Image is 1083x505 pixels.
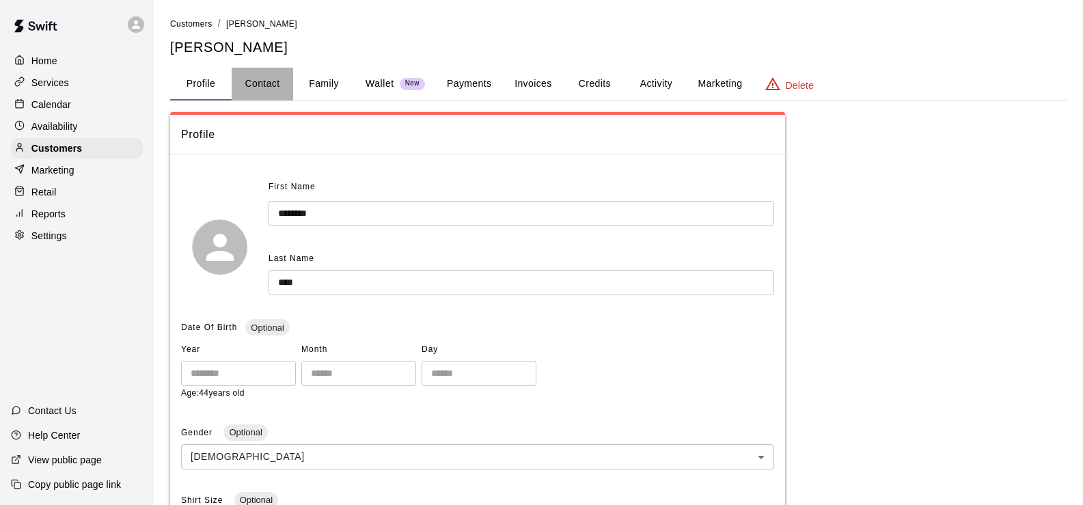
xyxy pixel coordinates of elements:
[226,19,297,29] span: [PERSON_NAME]
[232,68,293,100] button: Contact
[11,94,143,115] a: Calendar
[687,68,753,100] button: Marketing
[28,428,80,442] p: Help Center
[301,339,416,361] span: Month
[625,68,687,100] button: Activity
[31,98,71,111] p: Calendar
[11,116,143,137] a: Availability
[170,38,1067,57] h5: [PERSON_NAME]
[234,495,278,505] span: Optional
[170,68,1067,100] div: basic tabs example
[400,79,425,88] span: New
[170,19,213,29] span: Customers
[11,72,143,93] a: Services
[181,323,237,332] span: Date Of Birth
[436,68,502,100] button: Payments
[31,76,69,90] p: Services
[31,120,78,133] p: Availability
[366,77,394,91] p: Wallet
[181,428,215,437] span: Gender
[181,388,245,398] span: Age: 44 years old
[218,16,221,31] li: /
[28,453,102,467] p: View public page
[31,163,74,177] p: Marketing
[31,54,57,68] p: Home
[181,339,296,361] span: Year
[28,478,121,491] p: Copy public page link
[245,323,289,333] span: Optional
[28,404,77,418] p: Contact Us
[11,204,143,224] a: Reports
[786,79,814,92] p: Delete
[31,229,67,243] p: Settings
[31,207,66,221] p: Reports
[11,51,143,71] a: Home
[31,185,57,199] p: Retail
[11,182,143,202] a: Retail
[170,68,232,100] button: Profile
[31,141,82,155] p: Customers
[181,126,774,144] span: Profile
[269,254,314,263] span: Last Name
[564,68,625,100] button: Credits
[502,68,564,100] button: Invoices
[269,176,316,198] span: First Name
[293,68,355,100] button: Family
[11,160,143,180] a: Marketing
[170,18,213,29] a: Customers
[181,444,774,469] div: [DEMOGRAPHIC_DATA]
[11,138,143,159] a: Customers
[223,427,267,437] span: Optional
[181,495,226,505] span: Shirt Size
[11,226,143,246] a: Settings
[170,16,1067,31] nav: breadcrumb
[422,339,536,361] span: Day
